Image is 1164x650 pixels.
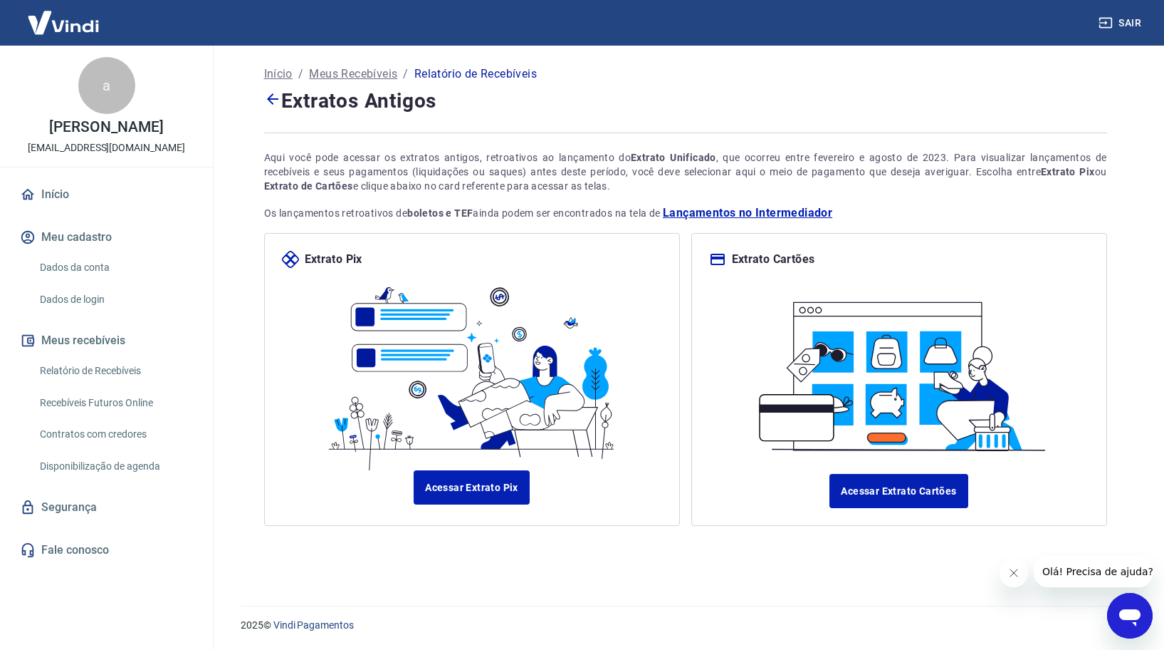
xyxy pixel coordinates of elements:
strong: Extrato Unificado [631,152,716,163]
img: ilustrapix.38d2ed8fdf785898d64e9b5bf3a9451d.svg [320,268,624,470]
p: Extrato Pix [305,251,362,268]
div: Aqui você pode acessar os extratos antigos, retroativos ao lançamento do , que ocorreu entre feve... [264,150,1107,193]
p: / [298,66,303,83]
a: Início [264,66,293,83]
a: Dados de login [34,285,196,314]
a: Lançamentos no Intermediador [663,205,832,222]
a: Recebíveis Futuros Online [34,388,196,418]
a: Meus Recebíveis [309,66,397,83]
a: Acessar Extrato Pix [414,470,530,505]
p: Extrato Cartões [732,251,815,268]
a: Relatório de Recebíveis [34,356,196,386]
p: [PERSON_NAME] [49,120,163,135]
a: Segurança [17,492,196,523]
strong: boletos e TEF [407,207,473,219]
iframe: Mensagem da empresa [1034,556,1153,587]
strong: Extrato de Cartões [264,180,353,192]
p: / [403,66,408,83]
a: Contratos com credores [34,420,196,449]
a: Fale conosco [17,535,196,566]
button: Sair [1096,10,1147,36]
div: a [78,57,135,114]
iframe: Botão para abrir a janela de mensagens [1107,593,1153,639]
a: Dados da conta [34,253,196,282]
strong: Extrato Pix [1041,166,1095,177]
p: Relatório de Recebíveis [414,66,537,83]
img: Vindi [17,1,110,44]
p: Os lançamentos retroativos de ainda podem ser encontrados na tela de [264,205,1107,222]
a: Início [17,179,196,210]
button: Meus recebíveis [17,325,196,356]
h4: Extratos Antigos [264,86,1107,115]
iframe: Fechar mensagem [1000,559,1028,587]
p: 2025 © [241,618,1130,633]
img: ilustracard.1447bf24807628a904eb562bb34ea6f9.svg [747,285,1051,457]
a: Acessar Extrato Cartões [829,474,968,508]
p: [EMAIL_ADDRESS][DOMAIN_NAME] [28,140,185,155]
button: Meu cadastro [17,222,196,253]
a: Disponibilização de agenda [34,452,196,481]
a: Vindi Pagamentos [273,619,354,631]
span: Olá! Precisa de ajuda? [9,10,120,21]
